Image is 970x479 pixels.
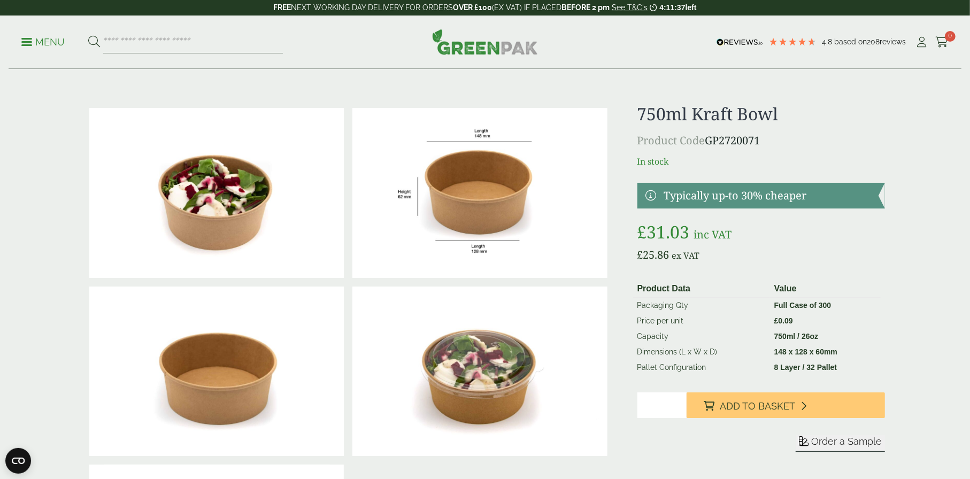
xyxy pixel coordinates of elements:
[774,347,837,356] strong: 148 x 128 x 60mm
[637,220,647,243] span: £
[637,248,669,262] bdi: 25.86
[21,36,65,47] a: Menu
[770,280,881,298] th: Value
[637,133,705,148] span: Product Code
[432,29,538,55] img: GreenPak Supplies
[21,36,65,49] p: Menu
[633,344,770,360] td: Dimensions (L x W x D)
[453,3,492,12] strong: OVER £100
[834,37,867,46] span: Based on
[880,37,906,46] span: reviews
[687,392,885,418] button: Add to Basket
[637,248,643,262] span: £
[694,227,732,242] span: inc VAT
[659,3,685,12] span: 4:11:37
[273,3,291,12] strong: FREE
[672,250,700,261] span: ex VAT
[633,298,770,314] td: Packaging Qty
[352,108,607,278] img: KraftBowl_750
[637,155,885,168] p: In stock
[633,280,770,298] th: Product Data
[774,363,837,372] strong: 8 Layer / 32 Pallet
[637,133,885,149] p: GP2720071
[89,108,344,278] img: Kraft Bowl 750ml With Goats Cheese Salad Open
[774,316,779,325] span: £
[867,37,880,46] span: 208
[945,31,956,42] span: 0
[637,104,885,124] h1: 750ml Kraft Bowl
[633,329,770,344] td: Capacity
[633,313,770,329] td: Price per unit
[686,3,697,12] span: left
[774,301,832,310] strong: Full Case of 300
[768,37,817,47] div: 4.79 Stars
[935,37,949,48] i: Cart
[774,316,793,325] bdi: 0.09
[822,37,834,46] span: 4.8
[5,448,31,474] button: Open CMP widget
[637,220,690,243] bdi: 31.03
[561,3,610,12] strong: BEFORE 2 pm
[612,3,648,12] a: See T&C's
[720,400,795,412] span: Add to Basket
[89,287,344,457] img: Kraft Bowl 750ml
[935,34,949,50] a: 0
[811,436,882,447] span: Order a Sample
[915,37,929,48] i: My Account
[774,332,819,341] strong: 750ml / 26oz
[796,435,885,452] button: Order a Sample
[717,38,763,46] img: REVIEWS.io
[352,287,607,457] img: Kraft Bowl 750ml With Goats Chees Salad With Lid
[633,360,770,375] td: Pallet Configuration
